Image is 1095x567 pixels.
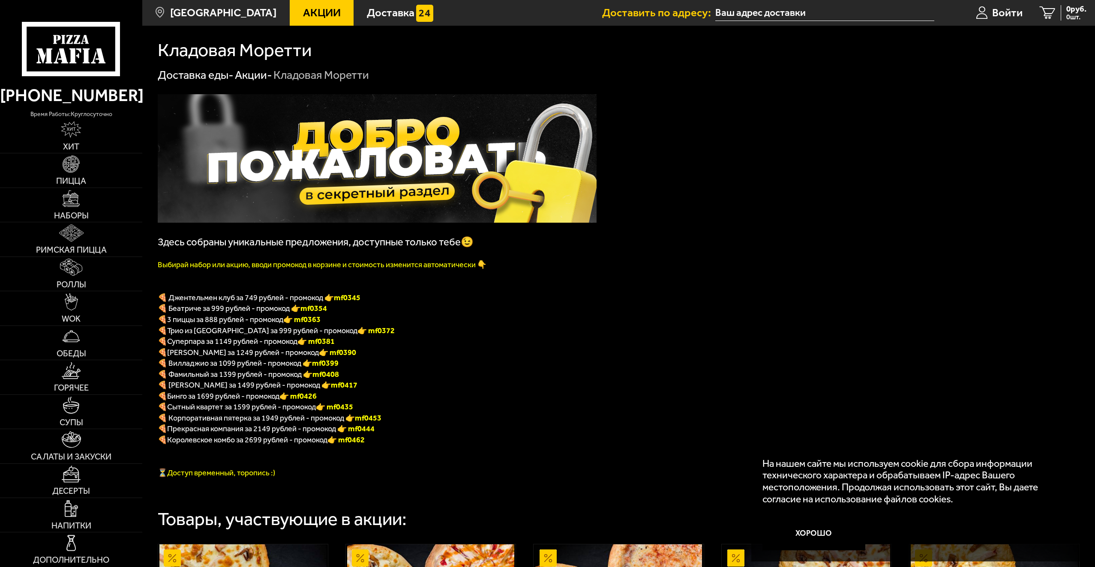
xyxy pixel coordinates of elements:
span: 🍕 Беатриче за 999 рублей - промокод 👉 [158,304,327,313]
b: mf0345 [334,293,360,302]
img: Акционный [540,549,557,567]
span: Хит [63,143,79,151]
span: Королевское комбо за 2699 рублей - промокод [167,435,327,445]
font: 👉 mf0444 [337,424,375,433]
span: 🍕 Вилладжио за 1099 рублей - промокод 👉 [158,358,339,368]
span: Напитки [51,522,91,530]
p: На нашем сайте мы используем cookie для сбора информации технического характера и обрабатываем IP... [762,458,1063,505]
img: 1024x1024 [158,94,597,223]
span: [PERSON_NAME] за 1249 рублей - промокод [167,348,319,357]
span: Пицца [56,177,86,185]
span: Наборы [54,212,89,220]
span: Прекрасная компания за 2149 рублей - промокод [167,424,337,433]
span: Сытный квартет за 1599 рублей - промокод [167,402,316,412]
span: Салаты и закуски [31,453,111,461]
b: 👉 mf0390 [319,348,356,357]
span: 0 руб. [1066,5,1086,13]
span: WOK [62,315,81,323]
span: Суперпара за 1149 рублей - промокод [167,337,297,346]
font: 🍕 [158,424,167,433]
font: Выбирай набор или акцию, вводи промокод в корзине и стоимость изменится автоматически 👇 [158,260,486,269]
span: Римская пицца [36,246,107,254]
b: mf0453 [355,413,381,423]
img: Акционный [352,549,369,567]
span: 3 пиццы за 888 рублей - промокод [167,315,283,324]
span: Горячее [54,384,89,392]
span: Бинго за 1699 рублей - промокод [167,391,279,401]
span: Роллы [57,281,86,289]
span: 🍕 [PERSON_NAME] за 1499 рублей - промокод 👉 [158,380,357,390]
font: 🍕 [158,326,167,335]
span: Десерты [52,487,90,495]
span: 🍕 Корпоративная пятерка за 1949 рублей - промокод 👉 [158,413,381,423]
span: [GEOGRAPHIC_DATA] [170,7,276,18]
span: Обеды [57,349,86,358]
span: 0 шт. [1066,14,1086,21]
font: 🍕 [158,435,167,445]
span: Войти [992,7,1023,18]
span: 🍕 Джентельмен клуб за 749 рублей - промокод 👉 [158,293,360,302]
span: Акции [303,7,341,18]
a: Акции- [235,68,272,82]
img: Акционный [727,549,744,567]
b: 🍕 [158,402,167,412]
img: 15daf4d41897b9f0e9f617042186c801.svg [416,5,433,22]
font: 🍕 [158,337,167,346]
a: Доставка еды- [158,68,234,82]
font: 👉 mf0381 [297,337,335,346]
b: 🍕 [158,391,167,401]
b: 👉 mf0426 [279,391,317,401]
b: mf0408 [312,370,339,379]
span: Доставить по адресу: [602,7,715,18]
span: Здесь собраны уникальные предложения, доступные только тебе😉 [158,236,474,248]
span: Доставка [367,7,414,18]
b: mf0399 [312,358,339,368]
font: 👉 mf0363 [283,315,321,324]
span: 🍕 Фамильный за 1399 рублей - промокод 👉 [158,370,339,379]
button: Хорошо [762,516,865,550]
input: Ваш адрес доставки [715,5,934,21]
h1: Кладовая Моретти [158,41,312,60]
font: 👉 mf0462 [327,435,365,445]
span: Супы [60,418,83,427]
span: Дополнительно [33,556,109,564]
font: 🍕 [158,315,167,324]
div: Товары, участвующие в акции: [158,510,407,528]
span: ⏳Доступ временный, торопись :) [158,468,275,477]
div: Кладовая Моретти [273,68,369,83]
b: 🍕 [158,348,167,357]
span: Трио из [GEOGRAPHIC_DATA] за 999 рублей - промокод [167,326,357,335]
b: 👉 mf0435 [316,402,353,412]
b: mf0417 [331,380,357,390]
img: Акционный [164,549,181,567]
b: mf0354 [300,304,327,313]
font: 👉 mf0372 [357,326,395,335]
